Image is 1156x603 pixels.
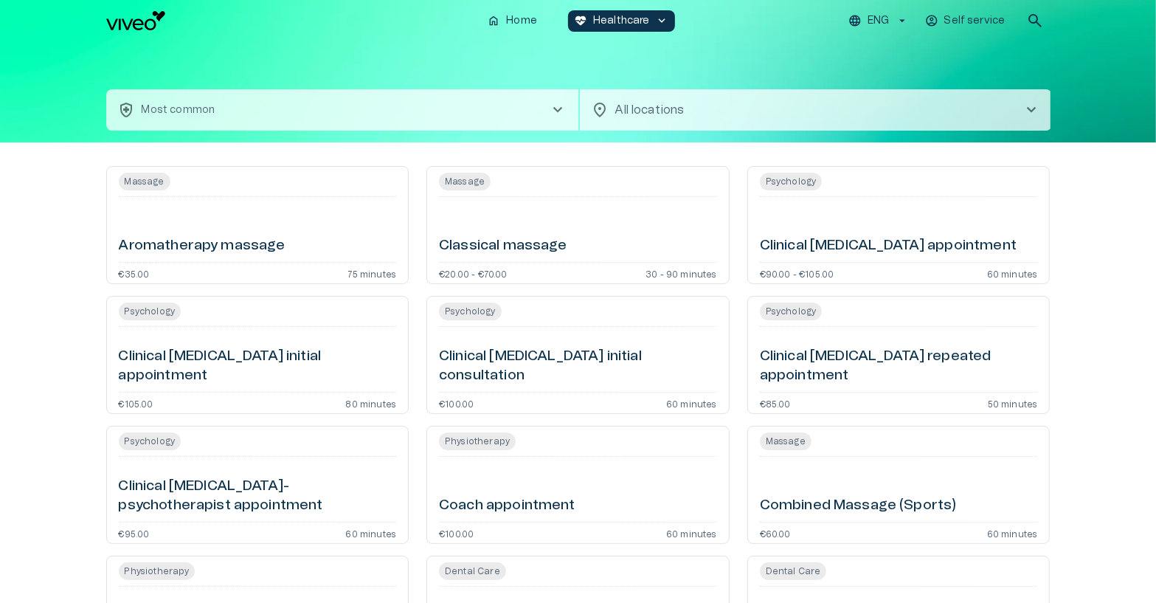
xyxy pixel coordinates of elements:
span: Psychology [760,175,823,188]
a: Open service booking details [747,426,1051,544]
p: €60.00 [760,528,791,537]
a: Navigate to homepage [106,11,476,30]
span: Psychology [439,305,502,318]
a: Open service booking details [747,166,1051,284]
button: open search modal [1020,6,1050,35]
a: Open service booking details [426,426,730,544]
p: €95.00 [119,528,150,537]
h6: Clinical [MEDICAL_DATA] appointment [760,236,1017,256]
p: 80 minutes [345,399,396,407]
span: Dental Care [760,565,827,578]
p: €35.00 [119,269,150,278]
p: Healthcare [593,13,650,29]
span: location_on [592,101,609,119]
span: chevron_right [1022,101,1040,119]
span: Massage [760,435,811,448]
p: 60 minutes [666,528,717,537]
a: Open service booking details [106,166,409,284]
button: homeHome [481,10,544,32]
span: Massage [439,175,491,188]
h6: Clinical [MEDICAL_DATA]-psychotherapist appointment [119,477,397,516]
p: €105.00 [119,399,153,407]
p: 75 minutes [347,269,396,278]
h6: Coach appointment [439,496,575,516]
a: Open service booking details [106,426,409,544]
p: 60 minutes [666,399,717,407]
span: Physiotherapy [119,565,195,578]
span: Physiotherapy [439,435,516,448]
p: 60 minutes [987,269,1038,278]
p: 30 - 90 minutes [646,269,717,278]
p: 60 minutes [345,528,396,537]
p: €90.00 - €105.00 [760,269,834,278]
p: Most common [142,103,215,118]
h6: Aromatherapy massage [119,236,285,256]
p: €85.00 [760,399,791,407]
img: Viveo logo [106,11,165,30]
h6: Classical massage [439,236,567,256]
span: search [1026,12,1044,30]
a: Open service booking details [106,296,409,414]
h6: Clinical [MEDICAL_DATA] initial consultation [439,347,717,386]
span: Dental Care [439,565,506,578]
a: Open service booking details [747,296,1051,414]
p: All locations [615,101,999,119]
h6: Clinical [MEDICAL_DATA] repeated appointment [760,347,1038,386]
button: ecg_heartHealthcarekeyboard_arrow_down [568,10,675,32]
p: 60 minutes [987,528,1038,537]
span: Massage [119,175,170,188]
h6: Clinical [MEDICAL_DATA] initial appointment [119,347,397,386]
button: Self service [923,10,1009,32]
button: health_and_safetyMost commonchevron_right [106,89,578,131]
span: Psychology [119,305,181,318]
p: Self service [944,13,1006,29]
span: health_and_safety [118,101,136,119]
span: ecg_heart [574,14,587,27]
a: Open service booking details [426,296,730,414]
p: €20.00 - €70.00 [439,269,508,278]
p: €100.00 [439,399,474,407]
button: ENG [846,10,910,32]
span: Psychology [760,305,823,318]
span: home [487,14,500,27]
span: Psychology [119,435,181,448]
p: ENG [868,13,889,29]
h6: Combined Massage (Sports) [760,496,957,516]
span: chevron_right [549,101,567,119]
p: Home [506,13,537,29]
p: 50 minutes [988,399,1038,407]
span: keyboard_arrow_down [656,14,669,27]
p: €100.00 [439,528,474,537]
